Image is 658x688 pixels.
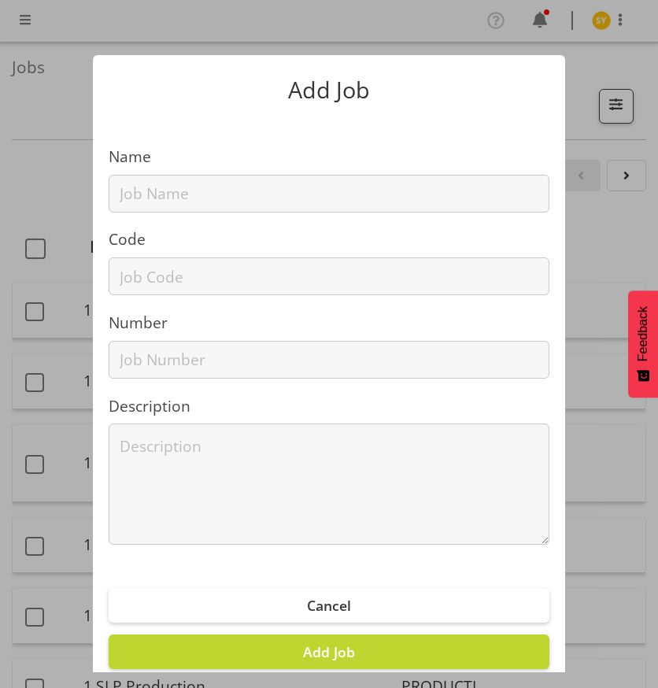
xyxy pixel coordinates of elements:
[109,341,549,379] input: Job Number
[307,596,351,615] span: Cancel
[109,588,549,623] button: Cancel
[628,290,658,398] button: Feedback - Show survey
[109,146,549,168] label: Name
[109,634,549,669] button: Add Job
[303,642,355,661] span: Add Job
[636,306,650,361] span: Feedback
[109,312,549,335] label: Number
[109,175,549,213] input: Job Name
[109,395,549,418] label: Description
[109,228,549,251] label: Code
[109,79,549,102] p: Add Job
[109,257,549,295] input: Job Code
